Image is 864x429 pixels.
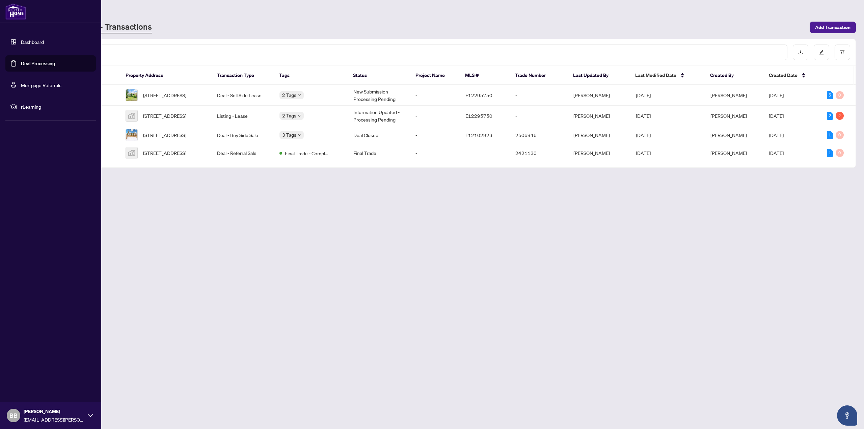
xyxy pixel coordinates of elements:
button: filter [835,45,850,60]
span: Created Date [769,72,798,79]
td: [PERSON_NAME] [568,144,630,162]
td: Deal - Referral Sale [212,144,274,162]
span: E12102923 [465,132,492,138]
span: [PERSON_NAME] [710,150,747,156]
img: thumbnail-img [126,110,137,122]
th: Tags [274,66,348,85]
td: Information Updated - Processing Pending [348,106,410,126]
td: New Submission - Processing Pending [348,85,410,106]
div: 2 [827,112,833,120]
td: [PERSON_NAME] [568,126,630,144]
span: down [298,114,301,117]
img: thumbnail-img [126,89,137,101]
span: [DATE] [769,150,784,156]
span: [DATE] [769,132,784,138]
div: 2 [836,112,844,120]
span: E12295750 [465,113,492,119]
td: - [410,144,460,162]
span: [STREET_ADDRESS] [143,112,186,119]
span: 2 Tags [282,112,296,119]
td: Deal - Buy Side Sale [212,126,274,144]
td: - [410,106,460,126]
img: logo [5,3,26,20]
span: [DATE] [636,132,651,138]
span: [DATE] [769,92,784,98]
div: 1 [827,149,833,157]
th: MLS # [460,66,510,85]
button: Open asap [837,405,857,426]
span: [DATE] [636,150,651,156]
td: Deal Closed [348,126,410,144]
span: [DATE] [636,92,651,98]
td: 2421130 [510,144,568,162]
a: Deal Processing [21,60,55,66]
td: Listing - Lease [212,106,274,126]
img: thumbnail-img [126,147,137,159]
a: Dashboard [21,39,44,45]
td: - [410,85,460,106]
span: Add Transaction [815,22,850,33]
td: Final Trade [348,144,410,162]
span: [STREET_ADDRESS] [143,131,186,139]
span: rLearning [21,103,91,110]
td: [PERSON_NAME] [568,85,630,106]
th: Property Address [120,66,212,85]
span: [DATE] [769,113,784,119]
div: 0 [836,91,844,99]
td: 2506946 [510,126,568,144]
span: down [298,93,301,97]
div: 0 [836,149,844,157]
th: Transaction Type [212,66,274,85]
span: BB [9,411,18,420]
span: [PERSON_NAME] [710,132,747,138]
span: [STREET_ADDRESS] [143,149,186,157]
span: [PERSON_NAME] [710,92,747,98]
td: - [410,126,460,144]
th: Trade Number [510,66,568,85]
div: 1 [827,131,833,139]
div: 5 [827,91,833,99]
span: down [298,133,301,137]
td: - [510,106,568,126]
span: [DATE] [636,113,651,119]
button: edit [814,45,829,60]
th: Project Name [410,66,460,85]
th: Created Date [763,66,821,85]
td: Deal - Sell Side Lease [212,85,274,106]
th: Last Modified Date [630,66,704,85]
td: [PERSON_NAME] [568,106,630,126]
span: download [798,50,803,55]
span: E12295750 [465,92,492,98]
span: 3 Tags [282,131,296,139]
span: [STREET_ADDRESS] [143,91,186,99]
span: filter [840,50,845,55]
span: [PERSON_NAME] [24,408,84,415]
button: download [793,45,808,60]
span: edit [819,50,824,55]
span: [PERSON_NAME] [710,113,747,119]
div: 0 [836,131,844,139]
span: Final Trade - Completed [285,150,329,157]
button: Add Transaction [810,22,856,33]
a: Mortgage Referrals [21,82,61,88]
img: thumbnail-img [126,129,137,141]
th: Last Updated By [568,66,630,85]
span: [EMAIL_ADDRESS][PERSON_NAME][DOMAIN_NAME] [24,416,84,423]
span: 2 Tags [282,91,296,99]
th: Status [348,66,410,85]
td: - [510,85,568,106]
span: Last Modified Date [635,72,676,79]
th: Created By [705,66,763,85]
